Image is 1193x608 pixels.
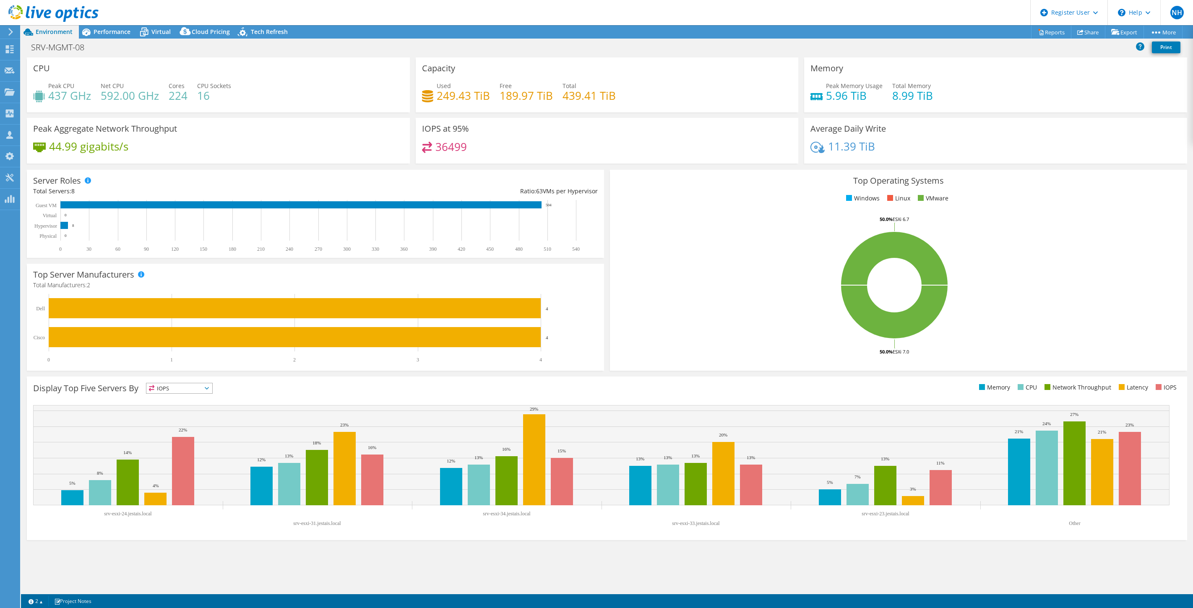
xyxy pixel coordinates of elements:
[636,456,644,461] text: 13%
[151,28,171,36] span: Virtual
[672,520,720,526] text: srv-esxi-33.jestais.local
[33,64,50,73] h3: CPU
[1125,422,1134,427] text: 23%
[343,246,351,252] text: 300
[483,511,531,517] text: srv-esxi-34.jestais.local
[169,82,185,90] span: Cores
[101,91,159,100] h4: 592.00 GHz
[104,511,152,517] text: srv-esxi-24.jestais.local
[1042,421,1051,426] text: 24%
[417,357,419,363] text: 3
[34,335,45,340] text: Cisco
[910,486,916,491] text: 3%
[502,447,511,452] text: 16%
[123,450,132,455] text: 14%
[474,455,483,460] text: 13%
[893,216,909,222] tspan: ESXi 6.7
[515,246,523,252] text: 480
[1071,26,1105,39] a: Share
[65,234,67,238] text: 0
[293,357,296,363] text: 2
[500,82,512,90] span: Free
[881,456,889,461] text: 13%
[616,176,1181,185] h3: Top Operating Systems
[447,458,455,463] text: 12%
[546,306,548,311] text: 4
[828,142,875,151] h4: 11.39 TiB
[23,596,49,606] a: 2
[546,203,552,207] text: 504
[144,246,149,252] text: 90
[1170,6,1184,19] span: NH
[171,246,179,252] text: 120
[313,440,321,445] text: 18%
[827,480,833,485] text: 5%
[429,246,437,252] text: 390
[146,383,212,393] span: IOPS
[33,124,177,133] h3: Peak Aggregate Network Throughput
[422,124,469,133] h3: IOPS at 95%
[285,453,293,458] text: 13%
[422,64,455,73] h3: Capacity
[500,91,553,100] h4: 189.97 TiB
[69,481,76,486] text: 5%
[1118,9,1125,16] svg: \n
[368,445,376,450] text: 16%
[48,596,97,606] a: Project Notes
[257,246,265,252] text: 210
[170,357,173,363] text: 1
[936,460,945,465] text: 11%
[39,233,57,239] text: Physical
[885,194,910,203] li: Linux
[826,91,883,100] h4: 5.96 TiB
[563,91,616,100] h4: 439.41 TiB
[33,281,598,290] h4: Total Manufacturers:
[86,246,91,252] text: 30
[87,281,90,289] span: 2
[36,203,57,208] text: Guest VM
[892,82,931,90] span: Total Memory
[826,82,883,90] span: Peak Memory Usage
[27,43,97,52] h1: SRV-MGMT-08
[36,306,45,312] text: Dell
[197,82,231,90] span: CPU Sockets
[71,187,75,195] span: 8
[101,82,124,90] span: Net CPU
[34,223,57,229] text: Hypervisor
[33,270,134,279] h3: Top Server Manufacturers
[563,82,576,90] span: Total
[315,187,598,196] div: Ratio: VMs per Hypervisor
[94,28,130,36] span: Performance
[179,427,187,432] text: 22%
[1070,412,1078,417] text: 27%
[47,357,50,363] text: 0
[437,91,490,100] h4: 249.43 TiB
[458,246,465,252] text: 420
[340,422,349,427] text: 23%
[557,448,566,453] text: 15%
[1016,383,1037,392] li: CPU
[48,91,91,100] h4: 437 GHz
[437,82,451,90] span: Used
[1015,429,1023,434] text: 21%
[1154,383,1177,392] li: IOPS
[810,64,843,73] h3: Memory
[153,483,159,488] text: 4%
[880,348,893,355] tspan: 50.0%
[286,246,293,252] text: 240
[197,91,231,100] h4: 16
[169,91,188,100] h4: 224
[486,246,494,252] text: 450
[1069,520,1080,526] text: Other
[43,213,57,218] text: Virtual
[49,142,128,151] h4: 44.99 gigabits/s
[544,246,551,252] text: 510
[1117,383,1148,392] li: Latency
[115,246,120,252] text: 60
[1105,26,1144,39] a: Export
[546,335,548,340] text: 4
[1042,383,1111,392] li: Network Throughput
[372,246,379,252] text: 330
[530,406,538,411] text: 29%
[539,357,542,363] text: 4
